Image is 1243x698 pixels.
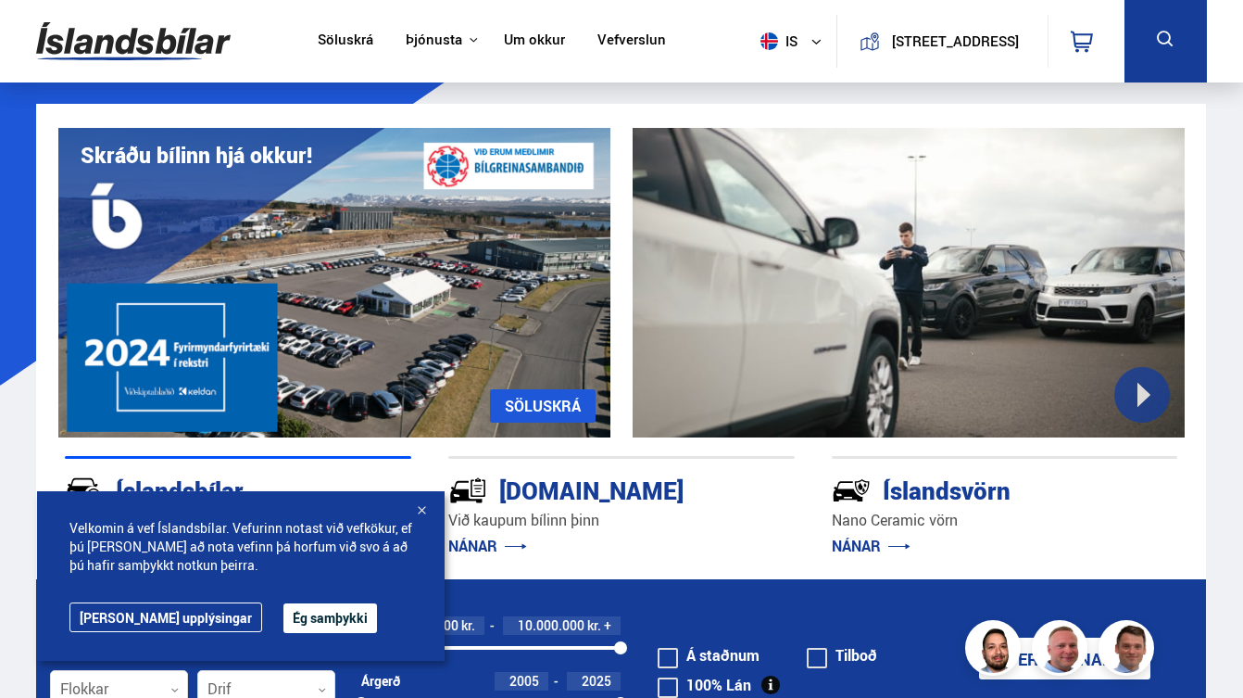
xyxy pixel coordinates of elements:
span: kr. [461,618,475,633]
span: Velkomin á vef Íslandsbílar. Vefurinn notast við vefkökur, ef þú [PERSON_NAME] að nota vefinn þá ... [69,519,412,575]
span: 10.000.000 [518,616,584,634]
h1: Skráðu bílinn hjá okkur! [81,143,312,168]
img: FbJEzSuNWCJXmdc-.webp [1101,623,1157,679]
p: Við kaupum bílinn þinn [448,510,795,531]
a: Söluskrá [318,32,373,51]
a: SÖLUSKRÁ [490,389,596,423]
button: [STREET_ADDRESS] [887,33,1023,49]
p: Nano Ceramic vörn [832,510,1178,531]
label: Tilboð [807,648,877,663]
label: Á staðnum [658,648,760,663]
div: Árgerð [361,674,400,689]
div: [DOMAIN_NAME] [448,473,729,505]
button: Þjónusta [406,32,462,49]
img: G0Ugv5HjCgRt.svg [36,11,231,71]
img: eKx6w-_Home_640_.png [58,128,610,438]
a: [STREET_ADDRESS] [847,15,1036,68]
img: JRvxyua_JYH6wB4c.svg [65,471,104,510]
a: [PERSON_NAME] upplýsingar [69,603,262,632]
img: -Svtn6bYgwAsiwNX.svg [832,471,871,510]
img: tr5P-W3DuiFaO7aO.svg [448,471,487,510]
button: Ég samþykki [283,603,377,633]
span: is [753,32,799,50]
span: 2005 [509,672,539,690]
a: NÁNAR [832,536,910,556]
img: nhp88E3Fdnt1Opn2.png [968,623,1023,679]
label: 100% Lán [658,678,751,692]
span: kr. [587,618,601,633]
div: Íslandsvörn [832,473,1112,505]
button: is [753,14,836,69]
a: NÁNAR [448,536,527,556]
div: Íslandsbílar [65,473,345,505]
img: siFngHWaQ9KaOqBr.png [1035,623,1090,679]
img: svg+xml;base64,PHN2ZyB4bWxucz0iaHR0cDovL3d3dy53My5vcmcvMjAwMC9zdmciIHdpZHRoPSI1MTIiIGhlaWdodD0iNT... [760,32,778,50]
a: Vefverslun [597,32,666,51]
span: + [604,618,611,633]
a: Um okkur [504,32,565,51]
span: 2025 [582,672,611,690]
